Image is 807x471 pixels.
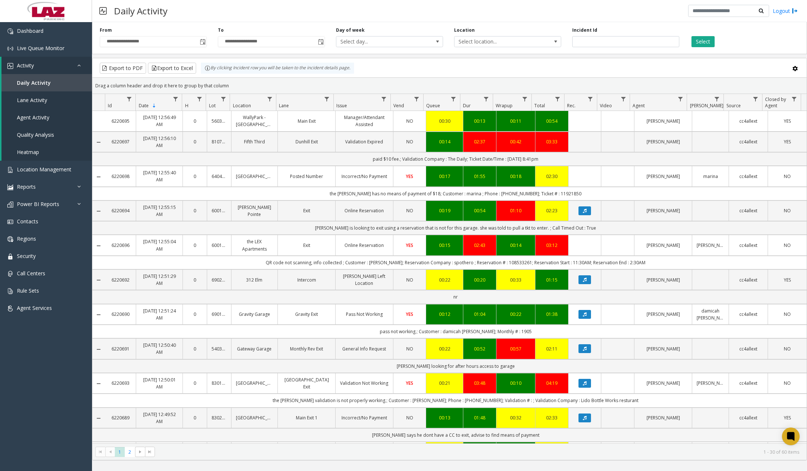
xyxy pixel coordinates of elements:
span: Lane Activity [17,97,47,104]
img: logout [792,7,798,15]
img: 'icon' [7,306,13,311]
a: [DATE] 12:50:40 AM [141,342,178,356]
a: 690130 [212,311,227,318]
div: 00:14 [431,138,458,145]
span: Select location... [454,36,539,47]
a: Fifth Third [236,138,273,145]
span: Agent Services [17,304,52,311]
a: 00:52 [468,345,492,352]
a: 0 [187,173,202,180]
a: Incorrect/No Payment [340,173,389,180]
a: Source Filter Menu [751,94,761,104]
a: NO [398,345,422,352]
div: 00:13 [431,414,458,421]
a: 00:13 [468,118,492,125]
a: 00:54 [468,207,492,214]
a: Online Reservation [340,242,389,249]
img: infoIcon.svg [205,65,210,71]
a: YES [772,138,802,145]
div: 01:38 [540,311,564,318]
a: Total Filter Menu [553,94,563,104]
a: [PERSON_NAME] [697,242,724,249]
a: Validation Not Working [340,380,389,387]
a: Quality Analysis [1,126,92,143]
a: NO [772,242,802,249]
a: [PERSON_NAME] [639,118,687,125]
a: Collapse Details [92,277,105,283]
a: [PERSON_NAME] [639,242,687,249]
a: cc4allext [733,414,763,421]
div: 00:32 [501,414,531,421]
div: 01:55 [468,173,492,180]
a: YES [398,380,422,387]
img: 'icon' [7,288,13,294]
a: Video Filter Menu [618,94,628,104]
a: 0 [187,414,202,421]
a: Lane Filter Menu [322,94,332,104]
a: Exit [282,242,331,249]
div: 00:12 [431,311,458,318]
img: pageIcon [99,2,107,20]
a: 02:23 [540,207,564,214]
a: cc4allext [733,173,763,180]
span: Call Centers [17,270,45,277]
span: Activity [17,62,34,69]
span: YES [784,118,791,124]
a: 312 Elm [236,276,273,283]
button: Export to PDF [100,63,146,74]
a: Collapse Details [92,415,105,421]
a: [PERSON_NAME] [639,207,687,214]
a: Validation Expired [340,138,389,145]
a: Location Filter Menu [265,94,275,104]
span: NO [784,242,791,248]
img: 'icon' [7,236,13,242]
a: [GEOGRAPHIC_DATA] Exit [282,376,331,390]
a: YES [772,118,802,125]
a: 0 [187,311,202,318]
a: cc4allext [733,207,763,214]
span: Regions [17,235,36,242]
a: Collapse Details [92,346,105,352]
a: [DATE] 12:55:40 AM [141,169,178,183]
a: [DATE] 12:51:24 AM [141,307,178,321]
a: 00:10 [501,380,531,387]
td: nr [105,290,807,304]
a: Queue Filter Menu [448,94,458,104]
a: NO [398,138,422,145]
img: 'icon' [7,184,13,190]
a: General Info Request [340,345,389,352]
a: NO [398,207,422,214]
img: 'icon' [7,63,13,69]
a: NO [772,173,802,180]
a: cc4allext [733,118,763,125]
a: Collapse Details [92,243,105,249]
a: 640455 [212,173,227,180]
td: [PERSON_NAME] looking for after hours access to garage [105,359,807,373]
span: NO [406,139,413,145]
span: YES [784,415,791,421]
a: Daily Activity [1,74,92,91]
a: 03:48 [468,380,492,387]
a: 6220689 [109,414,132,421]
a: 00:30 [431,118,458,125]
a: Lot Filter Menu [218,94,228,104]
a: 01:10 [501,207,531,214]
a: NO [398,414,422,421]
a: [GEOGRAPHIC_DATA] [236,380,273,387]
a: Exit [282,207,331,214]
span: NO [406,415,413,421]
a: NO [772,207,802,214]
a: cc4allext [733,311,763,318]
div: 00:54 [540,118,564,125]
a: 690249 [212,276,227,283]
a: [GEOGRAPHIC_DATA] [236,414,273,421]
span: Heatmap [17,149,39,156]
img: 'icon' [7,219,13,225]
span: Reports [17,183,36,190]
a: [DATE] 12:56:49 AM [141,114,178,128]
a: Dur Filter Menu [481,94,491,104]
span: YES [406,311,413,317]
span: NO [406,207,413,214]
